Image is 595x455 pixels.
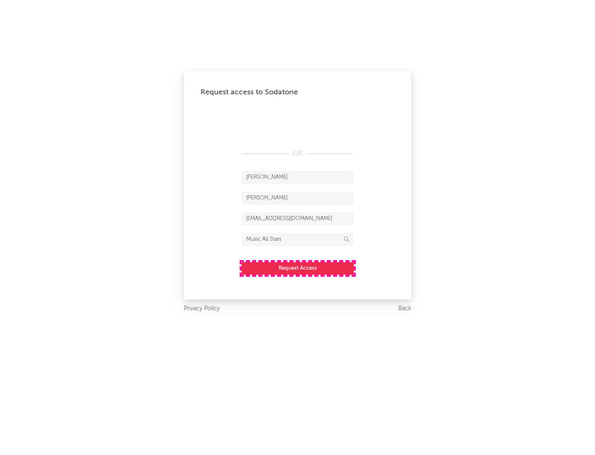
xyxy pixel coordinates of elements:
input: Email [242,213,353,225]
button: Request Access [242,262,354,275]
div: OR [242,149,353,159]
input: Last Name [242,192,353,204]
a: Back [398,304,411,314]
input: First Name [242,171,353,184]
a: Privacy Policy [184,304,220,314]
div: Request access to Sodatone [200,87,395,97]
input: Division [242,233,353,246]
